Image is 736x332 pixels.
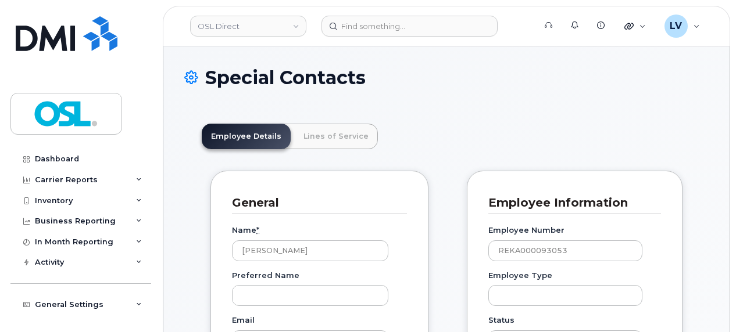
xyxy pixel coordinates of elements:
abbr: required [256,225,259,234]
label: Status [488,315,515,326]
h3: Employee Information [488,195,652,211]
a: Lines of Service [294,124,378,149]
h1: Special Contacts [184,67,709,88]
label: Employee Number [488,225,564,236]
label: Email [232,315,255,326]
a: Employee Details [202,124,291,149]
label: Name [232,225,259,236]
label: Employee Type [488,270,552,281]
label: Preferred Name [232,270,299,281]
h3: General [232,195,398,211]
